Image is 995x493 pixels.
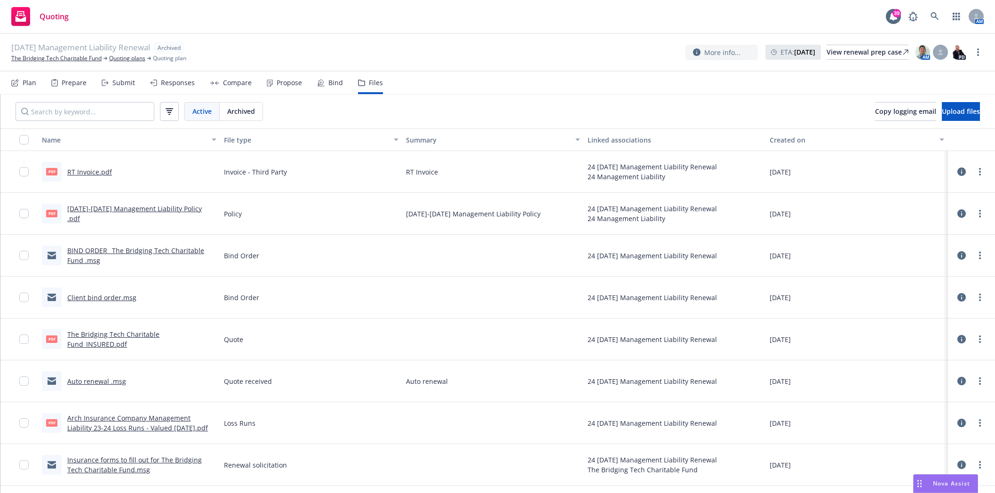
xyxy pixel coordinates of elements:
span: pdf [46,335,57,342]
div: 24 [DATE] Management Liability Renewal [588,204,717,214]
div: Linked associations [588,135,762,145]
button: File type [220,128,402,151]
span: ETA : [780,47,815,57]
div: The Bridging Tech Charitable Fund [588,465,717,475]
span: [DATE] [770,251,791,261]
span: Bind Order [224,251,259,261]
input: Toggle Row Selected [19,209,29,218]
div: 24 Management Liability [588,214,717,223]
span: pdf [46,210,57,217]
div: View renewal prep case [827,45,908,59]
span: pdf [46,168,57,175]
span: Quoting [40,13,69,20]
div: Bind [328,79,343,87]
a: RT Invoice.pdf [67,167,112,176]
div: Files [369,79,383,87]
button: Nova Assist [913,474,978,493]
a: [DATE]-[DATE] Management Liability Policy .pdf [67,204,202,223]
button: Created on [766,128,948,151]
span: [DATE]-[DATE] Management Liability Policy [406,209,541,219]
button: Linked associations [584,128,766,151]
span: Archived [158,44,181,52]
div: 24 [DATE] Management Liability Renewal [588,418,717,428]
div: 24 [DATE] Management Liability Renewal [588,455,717,465]
span: [DATE] Management Liability Renewal [11,42,150,54]
div: 24 [DATE] Management Liability Renewal [588,376,717,386]
div: Propose [277,79,302,87]
span: Copy logging email [875,107,936,116]
span: Quoting plan [153,54,186,63]
div: Plan [23,79,36,87]
span: Auto renewal [406,376,448,386]
div: Compare [223,79,252,87]
span: RT Invoice [406,167,438,177]
div: 39 [892,9,901,17]
div: File type [224,135,388,145]
button: More info... [685,45,758,60]
a: Switch app [947,7,966,26]
input: Select all [19,135,29,144]
div: 24 [DATE] Management Liability Renewal [588,293,717,302]
span: [DATE] [770,293,791,302]
div: Responses [161,79,195,87]
img: photo [951,45,966,60]
span: Invoice - Third Party [224,167,287,177]
span: [DATE] [770,418,791,428]
input: Toggle Row Selected [19,251,29,260]
span: Nova Assist [933,479,970,487]
a: Client bind order.msg [67,293,136,302]
input: Toggle Row Selected [19,460,29,469]
div: 24 Management Liability [588,172,717,182]
a: more [974,334,986,345]
a: The Bridging Tech Charitable Fund_INSURED.pdf [67,330,159,349]
a: more [974,417,986,429]
span: [DATE] [770,460,791,470]
div: Prepare [62,79,87,87]
div: Drag to move [914,475,925,493]
span: Active [192,106,212,116]
div: 24 [DATE] Management Liability Renewal [588,251,717,261]
button: Upload files [942,102,980,121]
a: Arch Insurance Company Management Liability 23-24 Loss Runs - Valued [DATE].pdf [67,413,208,432]
a: BIND ORDER_ The Bridging Tech Charitable Fund .msg [67,246,204,265]
span: [DATE] [770,334,791,344]
a: Quoting [8,3,72,30]
a: View renewal prep case [827,45,908,60]
span: Upload files [942,107,980,116]
a: more [974,292,986,303]
a: Search [925,7,944,26]
div: Submit [112,79,135,87]
span: Renewal solicitation [224,460,287,470]
span: Bind Order [224,293,259,302]
input: Search by keyword... [16,102,154,121]
strong: [DATE] [794,48,815,56]
span: Loss Runs [224,418,255,428]
span: Policy [224,209,242,219]
span: pdf [46,419,57,426]
a: more [974,250,986,261]
span: [DATE] [770,376,791,386]
input: Toggle Row Selected [19,376,29,386]
img: photo [915,45,930,60]
a: Quoting plans [109,54,145,63]
input: Toggle Row Selected [19,167,29,176]
a: more [974,459,986,470]
input: Toggle Row Selected [19,334,29,344]
a: more [974,208,986,219]
div: Created on [770,135,934,145]
span: [DATE] [770,209,791,219]
a: Auto renewal .msg [67,377,126,386]
a: Report a Bug [904,7,923,26]
div: Name [42,135,206,145]
button: Name [38,128,220,151]
span: Quote received [224,376,272,386]
a: The Bridging Tech Charitable Fund [11,54,102,63]
a: Insurance forms to fill out for The Bridging Tech Charitable Fund.msg [67,455,202,474]
div: Summary [406,135,570,145]
div: 24 [DATE] Management Liability Renewal [588,334,717,344]
input: Toggle Row Selected [19,293,29,302]
span: More info... [704,48,740,57]
span: Quote [224,334,243,344]
span: Archived [227,106,255,116]
div: 24 [DATE] Management Liability Renewal [588,162,717,172]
